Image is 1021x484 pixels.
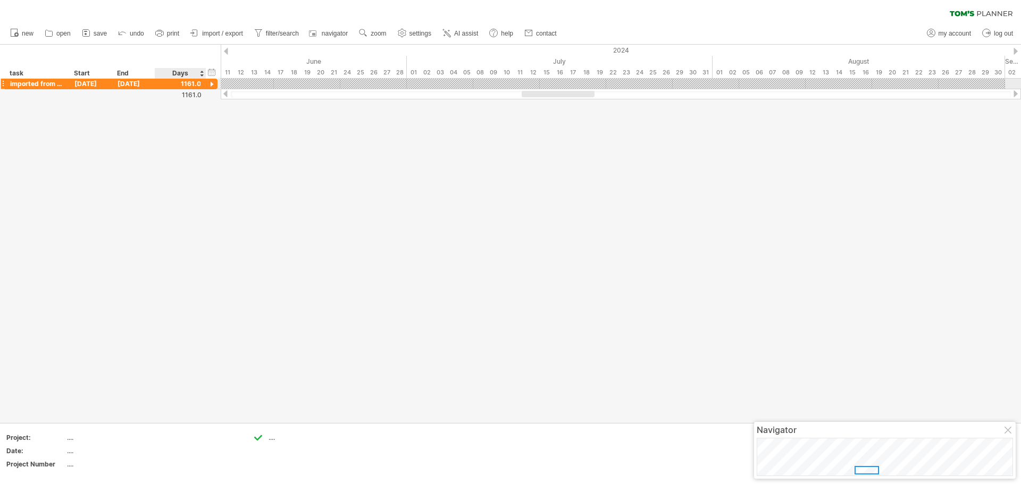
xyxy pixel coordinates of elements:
[252,27,302,40] a: filter/search
[646,67,659,78] div: Thursday, 25 July 2024
[846,67,859,78] div: Thursday, 15 August 2024
[322,30,348,37] span: navigator
[7,27,37,40] a: new
[354,67,367,78] div: Tuesday, 25 June 2024
[726,67,739,78] div: Friday, 2 August 2024
[79,27,110,40] a: save
[752,67,766,78] div: Tuesday, 6 August 2024
[673,67,686,78] div: Monday, 29 July 2024
[22,30,34,37] span: new
[420,67,433,78] div: Tuesday, 2 July 2024
[779,67,792,78] div: Thursday, 8 August 2024
[6,446,65,455] div: Date:
[713,67,726,78] div: Thursday, 1 August 2024
[130,30,144,37] span: undo
[141,56,407,67] div: June 2024
[356,27,389,40] a: zoom
[924,27,974,40] a: my account
[580,67,593,78] div: Thursday, 18 July 2024
[487,67,500,78] div: Tuesday, 9 July 2024
[980,27,1016,40] a: log out
[202,30,243,37] span: import / export
[473,67,487,78] div: Monday, 8 July 2024
[440,27,481,40] a: AI assist
[266,30,299,37] span: filter/search
[925,67,939,78] div: Friday, 23 August 2024
[261,67,274,78] div: Friday, 14 June 2024
[117,68,149,79] div: End
[153,27,182,40] a: print
[885,67,899,78] div: Tuesday, 20 August 2024
[487,27,516,40] a: help
[409,30,431,37] span: settings
[739,67,752,78] div: Monday, 5 August 2024
[314,67,327,78] div: Thursday, 20 June 2024
[274,67,287,78] div: Monday, 17 June 2024
[965,67,978,78] div: Wednesday, 28 August 2024
[659,67,673,78] div: Friday, 26 July 2024
[155,68,205,79] div: Days
[513,67,526,78] div: Thursday, 11 July 2024
[500,67,513,78] div: Wednesday, 10 July 2024
[978,67,992,78] div: Thursday, 29 August 2024
[94,30,107,37] span: save
[10,68,63,79] div: task
[395,27,434,40] a: settings
[10,79,63,89] div: imported from ms-project
[112,79,155,89] div: [DATE]
[447,67,460,78] div: Thursday, 4 July 2024
[536,30,557,37] span: contact
[899,67,912,78] div: Wednesday, 21 August 2024
[460,67,473,78] div: Friday, 5 July 2024
[67,433,156,442] div: ....
[713,56,1005,67] div: August 2024
[407,67,420,78] div: Monday, 1 July 2024
[553,67,566,78] div: Tuesday, 16 July 2024
[234,67,247,78] div: Wednesday, 12 June 2024
[74,68,106,79] div: Start
[792,67,806,78] div: Friday, 9 August 2024
[1005,67,1018,78] div: Monday, 2 September 2024
[67,460,156,469] div: ....
[167,30,179,37] span: print
[939,67,952,78] div: Monday, 26 August 2024
[540,67,553,78] div: Monday, 15 July 2024
[56,30,71,37] span: open
[42,27,74,40] a: open
[806,67,819,78] div: Monday, 12 August 2024
[188,27,246,40] a: import / export
[6,433,65,442] div: Project:
[501,30,513,37] span: help
[994,30,1013,37] span: log out
[593,67,606,78] div: Friday, 19 July 2024
[766,67,779,78] div: Wednesday, 7 August 2024
[566,67,580,78] div: Wednesday, 17 July 2024
[156,91,202,99] div: 1161.0
[247,67,261,78] div: Thursday, 13 June 2024
[300,67,314,78] div: Wednesday, 19 June 2024
[819,67,832,78] div: Tuesday, 13 August 2024
[67,446,156,455] div: ....
[367,67,380,78] div: Wednesday, 26 June 2024
[307,27,351,40] a: navigator
[620,67,633,78] div: Tuesday, 23 July 2024
[699,67,713,78] div: Wednesday, 31 July 2024
[606,67,620,78] div: Monday, 22 July 2024
[221,67,234,78] div: Tuesday, 11 June 2024
[394,67,407,78] div: Friday, 28 June 2024
[912,67,925,78] div: Thursday, 22 August 2024
[522,27,560,40] a: contact
[433,67,447,78] div: Wednesday, 3 July 2024
[269,433,327,442] div: ....
[859,67,872,78] div: Friday, 16 August 2024
[939,30,971,37] span: my account
[526,67,540,78] div: Friday, 12 July 2024
[115,27,147,40] a: undo
[757,424,1013,435] div: Navigator
[380,67,394,78] div: Thursday, 27 June 2024
[407,56,713,67] div: July 2024
[832,67,846,78] div: Wednesday, 14 August 2024
[287,67,300,78] div: Tuesday, 18 June 2024
[633,67,646,78] div: Wednesday, 24 July 2024
[6,460,65,469] div: Project Number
